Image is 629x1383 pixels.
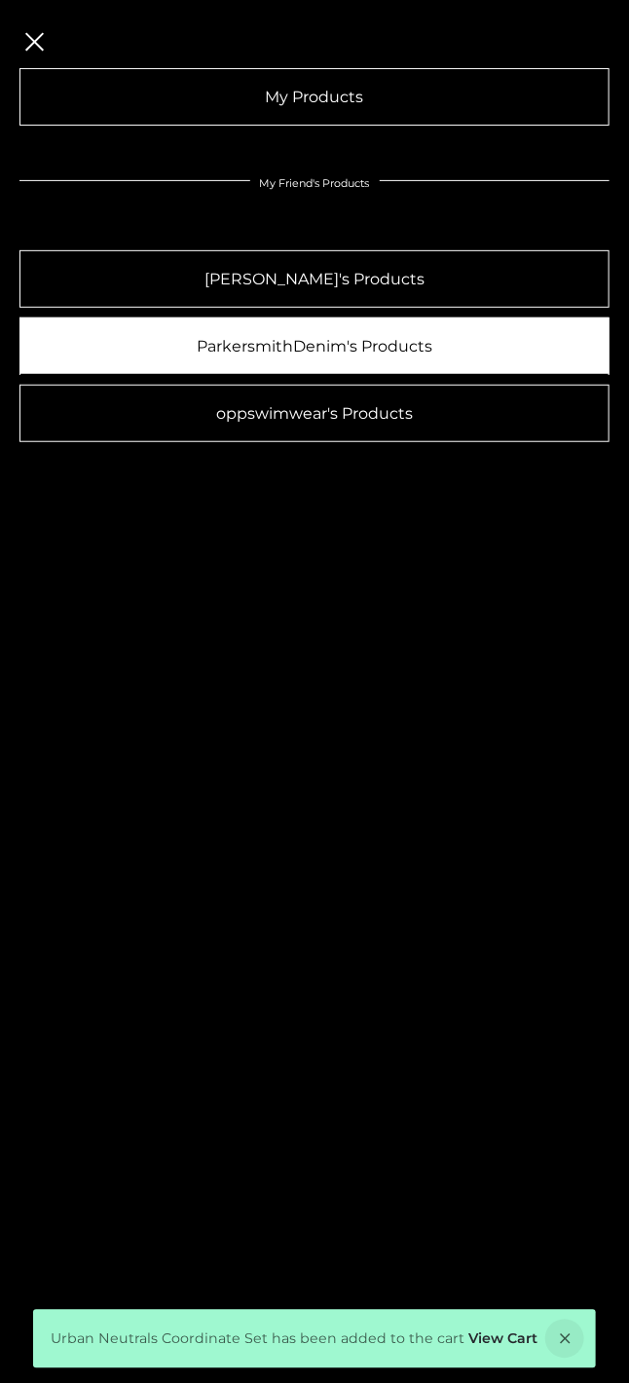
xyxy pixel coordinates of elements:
[250,176,380,190] span: My Friend's Products
[19,318,610,375] a: ParkersmithDenim's Products
[19,68,610,126] a: My Products
[19,250,610,308] a: [PERSON_NAME]'s Products
[33,1310,596,1368] div: Urban Neutrals Coordinate Set has been added to the cart
[19,385,610,442] a: oppswimwear's Products
[468,1330,537,1348] a: View Cart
